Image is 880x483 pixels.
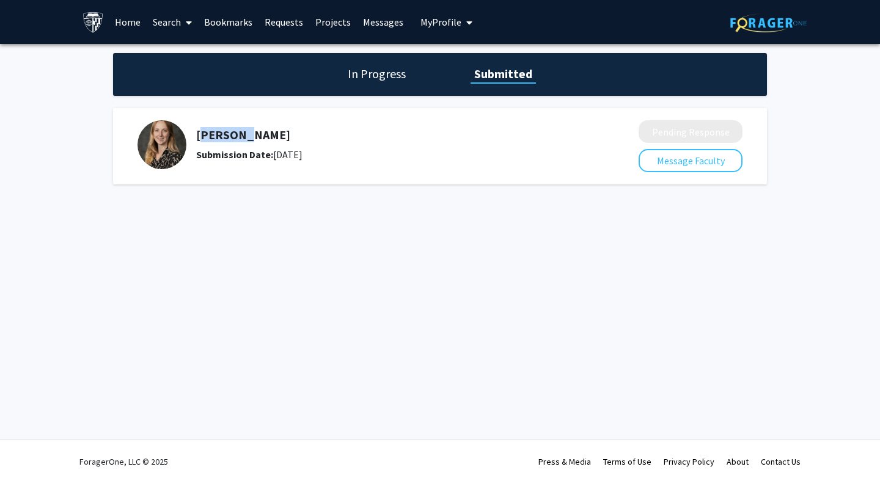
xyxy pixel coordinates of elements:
a: Projects [309,1,357,43]
span: My Profile [420,16,461,28]
h1: Submitted [471,65,536,82]
b: Submission Date: [196,148,273,161]
h5: [PERSON_NAME] [196,128,574,142]
iframe: Chat [9,428,52,474]
a: Privacy Policy [664,456,714,467]
a: Message Faculty [639,154,743,167]
img: Profile Picture [137,120,186,169]
button: Message Faculty [639,149,743,172]
a: Search [147,1,198,43]
a: Press & Media [538,456,591,467]
img: Johns Hopkins University Logo [82,12,104,33]
div: ForagerOne, LLC © 2025 [79,440,168,483]
a: Bookmarks [198,1,258,43]
div: [DATE] [196,147,574,162]
button: Pending Response [639,120,743,143]
h1: In Progress [344,65,409,82]
a: Home [109,1,147,43]
a: Terms of Use [603,456,651,467]
a: Requests [258,1,309,43]
img: ForagerOne Logo [730,13,807,32]
a: Messages [357,1,409,43]
a: About [727,456,749,467]
a: Contact Us [761,456,801,467]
